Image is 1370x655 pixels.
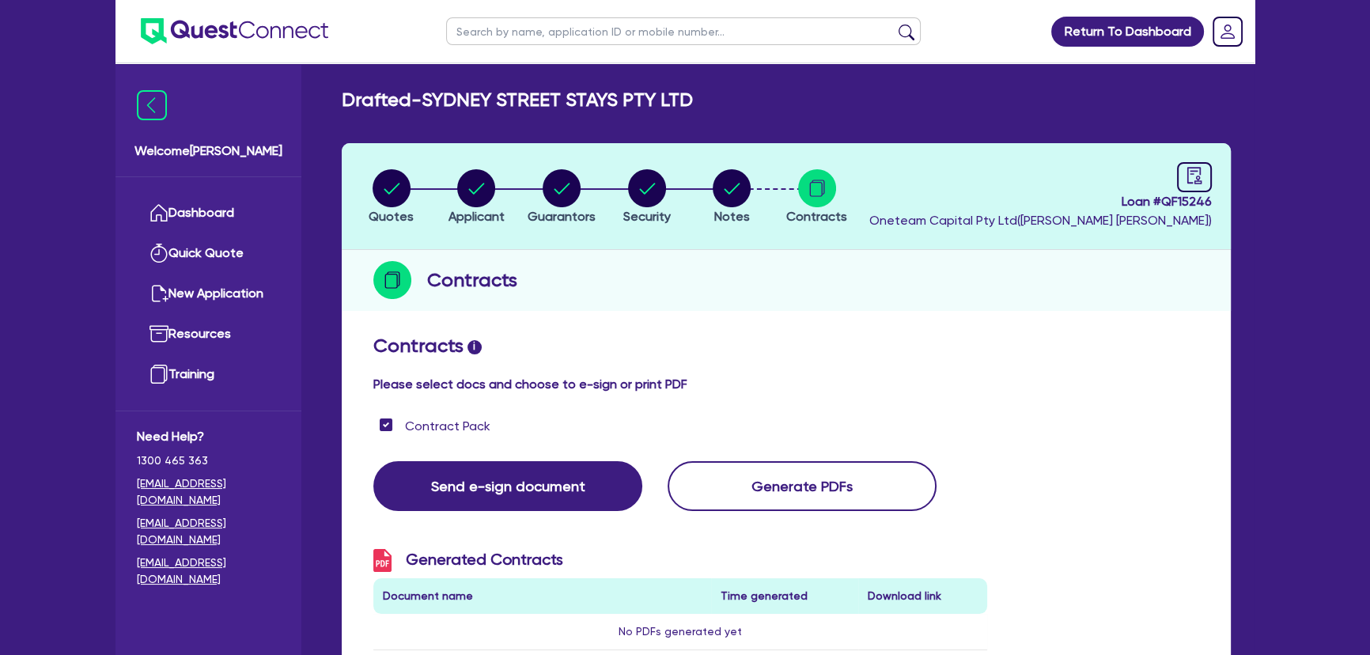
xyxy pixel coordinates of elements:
[137,452,280,469] span: 1300 465 363
[373,335,1199,358] h2: Contracts
[623,209,671,224] span: Security
[467,340,482,354] span: i
[137,427,280,446] span: Need Help?
[149,284,168,303] img: new-application
[869,192,1212,211] span: Loan # QF15246
[141,18,328,44] img: quest-connect-logo-blue
[137,314,280,354] a: Resources
[528,209,596,224] span: Guarantors
[785,168,848,227] button: Contracts
[712,168,751,227] button: Notes
[137,555,280,588] a: [EMAIL_ADDRESS][DOMAIN_NAME]
[714,209,750,224] span: Notes
[373,614,987,650] td: No PDFs generated yet
[149,244,168,263] img: quick-quote
[373,261,411,299] img: step-icon
[137,90,167,120] img: icon-menu-close
[668,461,937,511] button: Generate PDFs
[137,274,280,314] a: New Application
[137,515,280,548] a: [EMAIL_ADDRESS][DOMAIN_NAME]
[137,354,280,395] a: Training
[137,233,280,274] a: Quick Quote
[149,324,168,343] img: resources
[448,209,505,224] span: Applicant
[448,168,505,227] button: Applicant
[869,213,1212,228] span: Oneteam Capital Pty Ltd ( [PERSON_NAME] [PERSON_NAME] )
[446,17,921,45] input: Search by name, application ID or mobile number...
[1207,11,1248,52] a: Dropdown toggle
[137,193,280,233] a: Dashboard
[369,209,414,224] span: Quotes
[373,377,1199,392] h4: Please select docs and choose to e-sign or print PDF
[623,168,672,227] button: Security
[711,578,858,614] th: Time generated
[373,549,392,572] img: icon-pdf
[137,475,280,509] a: [EMAIL_ADDRESS][DOMAIN_NAME]
[368,168,414,227] button: Quotes
[1186,167,1203,184] span: audit
[134,142,282,161] span: Welcome [PERSON_NAME]
[373,549,987,572] h3: Generated Contracts
[1177,162,1212,192] a: audit
[373,578,711,614] th: Document name
[149,365,168,384] img: training
[373,461,642,511] button: Send e-sign document
[527,168,596,227] button: Guarantors
[858,578,987,614] th: Download link
[786,209,847,224] span: Contracts
[342,89,693,112] h2: Drafted - SYDNEY STREET STAYS PTY LTD
[405,417,490,436] label: Contract Pack
[1051,17,1204,47] a: Return To Dashboard
[427,266,517,294] h2: Contracts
